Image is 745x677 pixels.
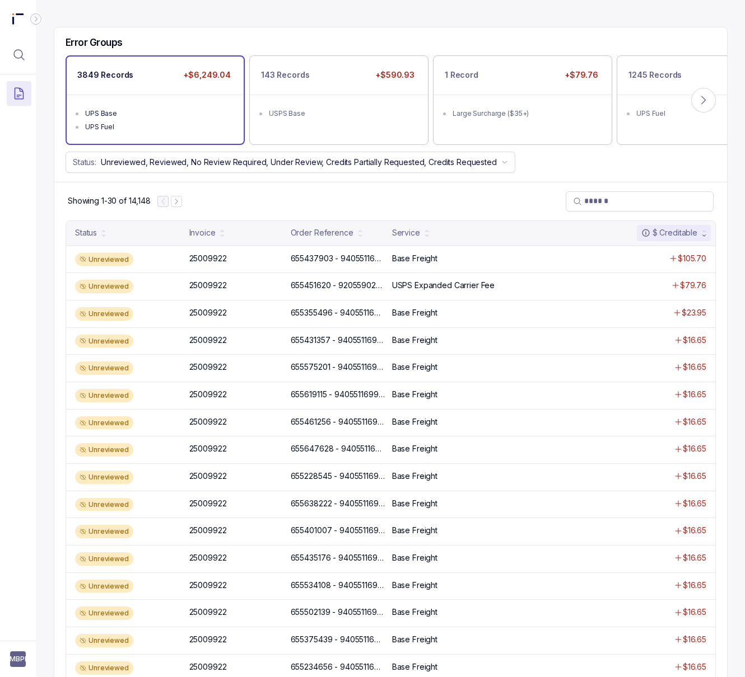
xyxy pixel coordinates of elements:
p: USPS Expanded Carrier Fee [392,280,495,291]
div: Collapse Icon [29,12,43,26]
p: 25009922 [189,552,227,563]
div: Status [75,227,97,238]
div: Unreviewed [75,280,133,293]
div: Unreviewed [75,661,133,675]
p: 655451620 - 9205590222560639844352 [291,280,385,291]
p: +$79.76 [562,67,600,83]
p: Base Freight [392,389,437,400]
p: 25009922 [189,580,227,591]
div: Unreviewed [75,525,133,538]
p: $16.65 [683,580,706,591]
div: Service [392,227,420,238]
p: Base Freight [392,443,437,454]
p: $16.65 [683,471,706,482]
button: Status:Unreviewed, Reviewed, No Review Required, Under Review, Credits Partially Requested, Credi... [66,152,515,173]
p: Base Freight [392,416,437,427]
div: $ Creditable [641,227,697,238]
div: Remaining page entries [68,195,151,206]
p: 655234656 - 9405511699973489557504 [291,661,385,673]
p: 655575201 - 9405511699973489557504 [291,361,385,373]
p: 3849 Records [77,69,133,81]
p: $16.65 [683,552,706,563]
div: Order Reference [291,227,353,238]
p: 143 Records [261,69,309,81]
div: Unreviewed [75,471,133,484]
p: 655437903 - 9405511699973489557504 [291,253,385,264]
p: $16.65 [683,634,706,645]
div: Unreviewed [75,361,133,375]
p: $16.65 [683,607,706,618]
p: 25009922 [189,416,227,427]
div: Unreviewed [75,253,133,266]
p: Unreviewed, Reviewed, No Review Required, Under Review, Credits Partially Requested, Credits Requ... [101,157,497,168]
p: 655401007 - 9405511699973489557504 [291,525,385,536]
p: 655647628 - 9405511699973489557504 [291,443,385,454]
p: Base Freight [392,335,437,346]
div: Unreviewed [75,634,133,647]
p: 25009922 [189,634,227,645]
button: Menu Icon Button DocumentTextIcon [7,81,31,106]
p: 25009922 [189,253,227,264]
p: 25009922 [189,307,227,318]
p: 655638222 - 9405511699973489557504 [291,498,385,509]
h5: Error Groups [66,36,123,49]
p: +$590.93 [373,67,417,83]
p: 25009922 [189,443,227,454]
p: 25009922 [189,661,227,673]
p: 655375439 - 9405511699973489557504 [291,634,385,645]
p: Base Freight [392,361,437,373]
p: 655461256 - 9405511699973489557504 [291,416,385,427]
p: Base Freight [392,498,437,509]
p: 655228545 - 9405511699973489557504 [291,471,385,482]
p: $23.95 [682,307,706,318]
div: UPS Base [85,108,232,119]
p: $16.65 [683,389,706,400]
p: 25009922 [189,607,227,618]
div: Unreviewed [75,335,133,348]
button: User initials [10,651,26,667]
p: 1 Record [445,69,478,81]
p: 1245 Records [628,69,682,81]
p: $16.65 [683,498,706,509]
div: Unreviewed [75,389,133,402]
p: 655534108 - 9405511699973489557504 [291,580,385,591]
p: 655355496 - 9405511699973489557504 [291,307,385,318]
p: $16.65 [683,525,706,536]
p: $16.65 [683,335,706,346]
p: Status: [73,157,96,168]
p: $16.65 [683,443,706,454]
p: $16.65 [683,361,706,373]
button: Next Page [171,196,182,207]
p: 25009922 [189,525,227,536]
p: +$6,249.04 [181,67,233,83]
p: 25009922 [189,471,227,482]
p: Base Freight [392,634,437,645]
p: 655502139 - 9405511699973489557504 [291,607,385,618]
p: Base Freight [392,253,437,264]
div: Unreviewed [75,307,133,321]
div: Unreviewed [75,552,133,566]
div: USPS Base [269,108,416,119]
div: Unreviewed [75,498,133,511]
p: 655619115 - 9405511699973489557504 [291,389,385,400]
button: Menu Icon Button MagnifyingGlassIcon [7,43,31,67]
div: Large Surcharge ($35+) [453,108,599,119]
p: Base Freight [392,471,437,482]
p: 25009922 [189,498,227,509]
p: 25009922 [189,361,227,373]
p: Base Freight [392,607,437,618]
p: $16.65 [683,661,706,673]
p: Base Freight [392,307,437,318]
p: 25009922 [189,389,227,400]
p: $105.70 [678,253,706,264]
p: Showing 1-30 of 14,148 [68,195,151,206]
div: Unreviewed [75,416,133,430]
div: Invoice [189,227,216,238]
p: Base Freight [392,525,437,536]
p: $79.76 [680,280,706,291]
p: $16.65 [683,416,706,427]
p: 655435176 - 9405511699973489557504 [291,552,385,563]
p: Base Freight [392,552,437,563]
div: UPS Fuel [85,121,232,133]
